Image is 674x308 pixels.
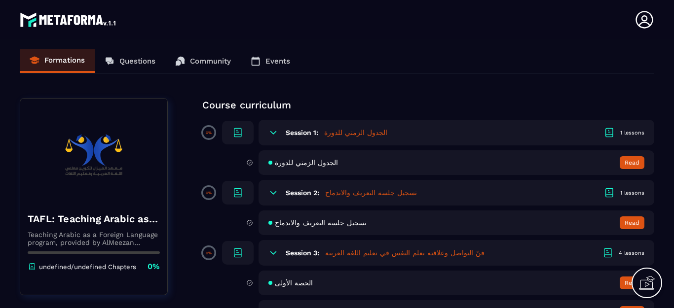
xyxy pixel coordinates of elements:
div: 4 lessons [619,249,644,257]
p: 0% [206,251,212,255]
div: 1 lessons [620,129,644,137]
span: الحصة الأولى [275,279,313,287]
h5: فنّ التواصل وعلاقته بعلم النفس في تعليم اللغة العربية [325,248,485,258]
button: Read [620,156,644,169]
h6: Session 1: [286,129,318,137]
img: logo [20,10,117,30]
h6: Session 3: [286,249,319,257]
div: 1 lessons [620,189,644,197]
p: Course curriculum [202,98,654,112]
button: Read [620,216,644,229]
p: 0% [206,131,212,135]
p: 0% [206,191,212,195]
h6: Session 2: [286,189,319,197]
h4: TAFL: Teaching Arabic as a Foreign Language program - august [28,212,160,226]
span: تسجيل جلسة التعريف والاندماج [275,219,367,227]
p: undefined/undefined Chapters [39,263,136,271]
span: الجدول الزمني للدورة [275,159,338,167]
p: 0% [148,261,160,272]
img: banner [28,106,160,205]
h5: تسجيل جلسة التعريف والاندماج [325,188,417,198]
h5: الجدول الزمني للدورة [324,128,387,137]
p: Teaching Arabic as a Foreign Language program, provided by AlMeezan Academy in the [GEOGRAPHIC_DATA] [28,231,160,246]
button: Read [620,276,644,289]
